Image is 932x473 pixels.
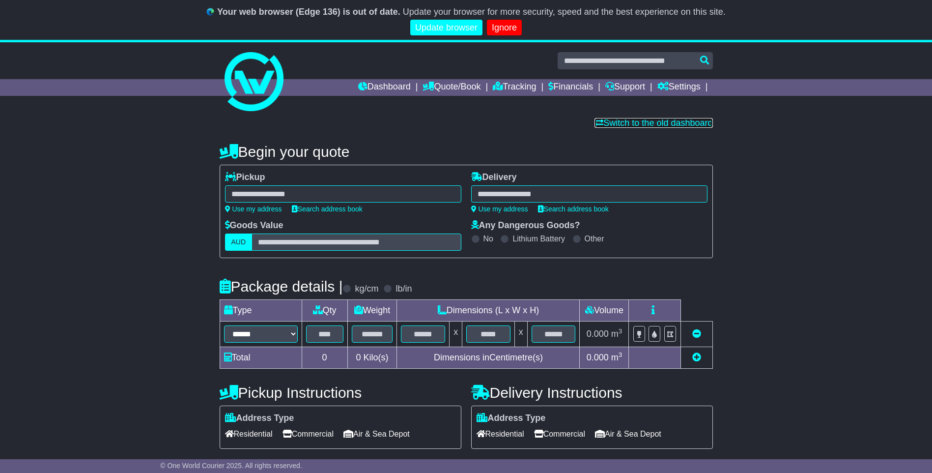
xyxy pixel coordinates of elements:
a: Ignore [487,20,522,36]
a: Switch to the old dashboard [594,118,712,128]
a: Support [605,79,645,96]
td: Qty [302,300,347,322]
label: Address Type [225,413,294,424]
span: Residential [225,426,273,442]
td: x [450,322,462,347]
td: x [514,322,527,347]
td: Weight [347,300,397,322]
td: Dimensions in Centimetre(s) [397,347,580,369]
a: Remove this item [692,329,701,339]
sup: 3 [619,327,622,335]
h4: Begin your quote [220,144,713,160]
a: Add new item [692,353,701,362]
span: m [611,329,622,339]
td: 0 [302,347,347,369]
label: Any Dangerous Goods? [471,220,580,231]
span: Air & Sea Depot [595,426,661,442]
span: m [611,353,622,362]
label: Lithium Battery [512,234,565,243]
label: AUD [225,234,253,251]
a: Update browser [410,20,482,36]
td: Type [220,300,302,322]
span: Air & Sea Depot [343,426,410,442]
a: Use my address [225,205,282,213]
label: Delivery [471,172,517,183]
a: Dashboard [358,79,411,96]
span: Residential [477,426,524,442]
a: Quote/Book [423,79,480,96]
label: No [483,234,493,243]
label: Address Type [477,413,546,424]
td: Total [220,347,302,369]
a: Use my address [471,205,528,213]
span: 0 [356,353,361,362]
h4: Delivery Instructions [471,384,713,401]
span: Update your browser for more security, speed and the best experience on this site. [403,7,726,17]
span: © One World Courier 2025. All rights reserved. [160,462,302,470]
label: kg/cm [355,284,378,295]
a: Search address book [292,205,363,213]
h4: Pickup Instructions [220,384,461,401]
a: Financials [548,79,593,96]
h4: Package details | [220,278,343,295]
span: Commercial [282,426,334,442]
label: Other [585,234,604,243]
label: Goods Value [225,220,283,231]
span: 0.000 [587,353,609,362]
b: Your web browser (Edge 136) is out of date. [217,7,400,17]
td: Dimensions (L x W x H) [397,300,580,322]
span: Commercial [534,426,585,442]
a: Settings [657,79,701,96]
a: Search address book [538,205,609,213]
td: Volume [580,300,629,322]
label: lb/in [395,284,412,295]
td: Kilo(s) [347,347,397,369]
a: Tracking [493,79,536,96]
span: 0.000 [587,329,609,339]
label: Pickup [225,172,265,183]
sup: 3 [619,351,622,358]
